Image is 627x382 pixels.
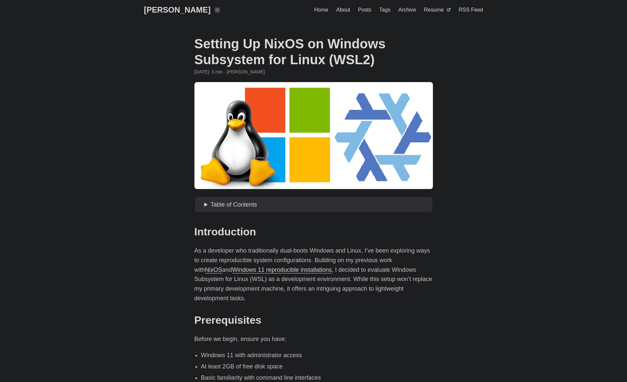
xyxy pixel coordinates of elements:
[398,7,416,13] span: Archive
[459,7,483,13] span: RSS Feed
[201,351,433,360] li: Windows 11 with administrator access
[358,7,371,13] span: Posts
[424,7,444,13] span: Resume
[204,200,430,210] summary: Table of Contents
[314,7,329,13] span: Home
[194,334,433,344] p: Before we begin, ensure you have:
[336,7,350,13] span: About
[232,266,332,273] a: Windows 11 reproducible installations
[194,225,433,238] h2: Introduction
[194,314,433,326] h2: Prerequisites
[194,246,433,303] p: As a developer who traditionally dual-boots Windows and Linux, I’ve been exploring ways to create...
[379,7,391,13] span: Tags
[201,362,433,371] li: At least 2GB of free disk space
[211,201,257,208] span: Table of Contents
[194,68,209,75] span: 2024-12-17 21:31:58 -0500 -0500
[194,36,433,68] h1: Setting Up NixOS on Windows Subsystem for Linux (WSL2)
[194,68,433,75] div: · 3 min · [PERSON_NAME]
[205,266,222,273] a: NixOS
